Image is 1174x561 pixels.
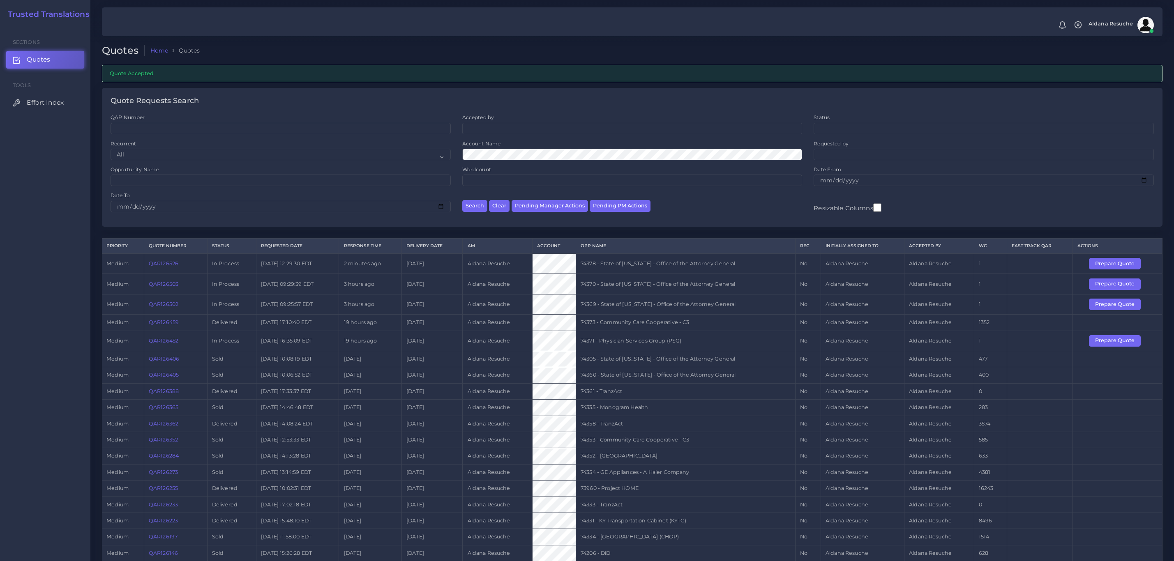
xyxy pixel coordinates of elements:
td: Aldana Resuche [821,383,904,399]
td: No [796,383,821,399]
a: Prepare Quote [1089,260,1146,267]
td: Aldana Resuche [463,400,533,416]
td: No [796,400,821,416]
td: 74335 - Monogram Health [576,400,795,416]
span: medium [106,319,129,325]
td: Aldana Resuche [821,497,904,513]
td: Aldana Resuche [904,513,974,529]
span: medium [106,485,129,491]
td: [DATE] 10:06:52 EDT [256,367,339,383]
td: Aldana Resuche [821,529,904,545]
th: Delivery Date [401,238,462,253]
td: [DATE] [401,464,462,480]
td: Aldana Resuche [821,351,904,367]
td: [DATE] [401,274,462,294]
td: Aldana Resuche [904,497,974,513]
td: No [796,545,821,561]
td: Sold [207,351,256,367]
td: In Process [207,294,256,314]
td: 0 [974,497,1007,513]
td: 1 [974,274,1007,294]
span: Quotes [27,55,50,64]
td: Aldana Resuche [821,400,904,416]
td: Aldana Resuche [821,315,904,331]
td: [DATE] [401,294,462,314]
span: medium [106,501,129,508]
td: Aldana Resuche [904,481,974,497]
th: Quote Number [144,238,207,253]
td: Aldana Resuche [904,400,974,416]
td: Aldana Resuche [463,274,533,294]
td: [DATE] [339,351,401,367]
a: QAR126526 [149,260,178,267]
span: medium [106,372,129,378]
td: Aldana Resuche [463,513,533,529]
td: [DATE] 13:14:59 EDT [256,464,339,480]
a: QAR126452 [149,338,178,344]
td: Aldana Resuche [463,529,533,545]
td: [DATE] [401,400,462,416]
td: 283 [974,400,1007,416]
a: QAR126406 [149,356,179,362]
td: [DATE] [401,331,462,351]
td: Aldana Resuche [904,331,974,351]
input: Resizable Columns [873,202,881,213]
td: Sold [207,448,256,464]
span: Sections [13,39,40,45]
a: Aldana Resucheavatar [1084,17,1157,33]
button: Prepare Quote [1089,258,1141,269]
td: Aldana Resuche [463,481,533,497]
td: Sold [207,400,256,416]
td: Aldana Resuche [821,253,904,274]
td: Aldana Resuche [904,315,974,331]
a: QAR126233 [149,501,178,508]
button: Clear [489,200,510,212]
span: medium [106,533,129,540]
td: 74358 - TranzAct [576,416,795,432]
td: [DATE] 17:02:18 EDT [256,497,339,513]
td: Sold [207,432,256,448]
div: Quote Accepted [102,65,1162,82]
label: Date From [814,166,841,173]
td: [DATE] 16:35:09 EDT [256,331,339,351]
td: Aldana Resuche [821,432,904,448]
td: 19 hours ago [339,315,401,331]
th: Opp Name [576,238,795,253]
td: Aldana Resuche [821,294,904,314]
td: No [796,367,821,383]
td: 3 hours ago [339,274,401,294]
td: [DATE] [401,545,462,561]
td: 3 hours ago [339,294,401,314]
a: Prepare Quote [1089,280,1146,287]
td: Aldana Resuche [821,545,904,561]
td: Aldana Resuche [463,367,533,383]
td: Aldana Resuche [463,331,533,351]
td: 477 [974,351,1007,367]
td: 74354 - GE Appliances - A Haier Company [576,464,795,480]
td: Sold [207,464,256,480]
td: [DATE] [339,383,401,399]
td: [DATE] [401,481,462,497]
label: Requested by [814,140,849,147]
td: 74334 - [GEOGRAPHIC_DATA] (CHOP) [576,529,795,545]
td: Delivered [207,497,256,513]
td: No [796,416,821,432]
a: QAR126255 [149,485,178,491]
td: Aldana Resuche [463,383,533,399]
td: In Process [207,253,256,274]
th: WC [974,238,1007,253]
td: Aldana Resuche [904,432,974,448]
a: QAR126273 [149,469,178,475]
a: QAR126362 [149,421,178,427]
td: 74305 - State of [US_STATE] - Office of the Attorney General [576,351,795,367]
td: Aldana Resuche [821,416,904,432]
td: 74333 - TranzAct [576,497,795,513]
td: Aldana Resuche [904,529,974,545]
td: 74371 - Physician Services Group (PSG) [576,331,795,351]
td: [DATE] [339,529,401,545]
a: Quotes [6,51,84,68]
th: Response Time [339,238,401,253]
td: Delivered [207,416,256,432]
h2: Trusted Translations [2,10,90,19]
label: Status [814,114,830,121]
